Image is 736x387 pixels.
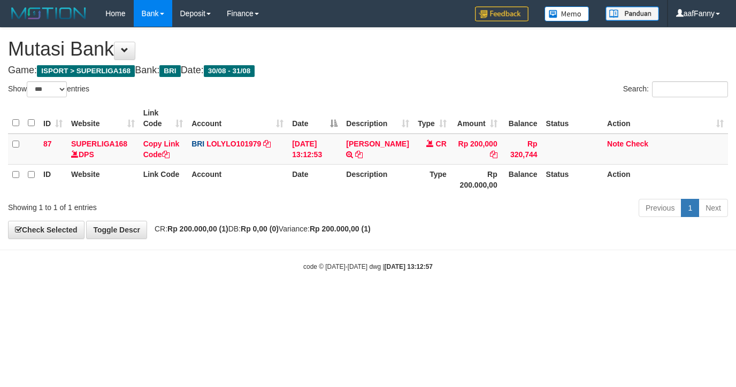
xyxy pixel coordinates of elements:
[451,134,502,165] td: Rp 200,000
[490,150,497,159] a: Copy Rp 200,000 to clipboard
[545,6,589,21] img: Button%20Memo.svg
[206,140,261,148] a: LOLYLO101979
[263,140,271,148] a: Copy LOLYLO101979 to clipboard
[607,140,624,148] a: Note
[346,140,409,148] a: [PERSON_NAME]
[436,140,447,148] span: CR
[8,198,298,213] div: Showing 1 to 1 of 1 entries
[451,103,502,134] th: Amount: activate to sort column ascending
[623,81,728,97] label: Search:
[542,103,603,134] th: Status
[413,164,451,195] th: Type
[385,263,433,270] strong: [DATE] 13:12:57
[303,263,433,270] small: code © [DATE]-[DATE] dwg |
[204,65,255,77] span: 30/08 - 31/08
[502,103,542,134] th: Balance
[191,140,204,148] span: BRI
[451,164,502,195] th: Rp 200.000,00
[159,65,180,77] span: BRI
[139,164,188,195] th: Link Code
[626,140,648,148] a: Check
[603,103,728,134] th: Action: activate to sort column ascending
[342,103,413,134] th: Description: activate to sort column ascending
[639,199,681,217] a: Previous
[67,103,139,134] th: Website: activate to sort column ascending
[86,221,147,239] a: Toggle Descr
[288,164,342,195] th: Date
[187,164,288,195] th: Account
[288,103,342,134] th: Date: activate to sort column descending
[288,134,342,165] td: [DATE] 13:12:53
[37,65,135,77] span: ISPORT > SUPERLIGA168
[167,225,228,233] strong: Rp 200.000,00 (1)
[187,103,288,134] th: Account: activate to sort column ascending
[27,81,67,97] select: Showentries
[413,103,451,134] th: Type: activate to sort column ascending
[43,140,52,148] span: 87
[139,103,188,134] th: Link Code: activate to sort column ascending
[149,225,371,233] span: CR: DB: Variance:
[681,199,699,217] a: 1
[355,150,363,159] a: Copy ARI PANJI BUDI to clipboard
[542,164,603,195] th: Status
[502,134,542,165] td: Rp 320,744
[67,134,139,165] td: DPS
[143,140,180,159] a: Copy Link Code
[8,81,89,97] label: Show entries
[342,164,413,195] th: Description
[652,81,728,97] input: Search:
[699,199,728,217] a: Next
[67,164,139,195] th: Website
[8,38,728,60] h1: Mutasi Bank
[71,140,127,148] a: SUPERLIGA168
[475,6,528,21] img: Feedback.jpg
[39,103,67,134] th: ID: activate to sort column ascending
[8,221,85,239] a: Check Selected
[310,225,371,233] strong: Rp 200.000,00 (1)
[39,164,67,195] th: ID
[8,5,89,21] img: MOTION_logo.png
[502,164,542,195] th: Balance
[605,6,659,21] img: panduan.png
[241,225,279,233] strong: Rp 0,00 (0)
[603,164,728,195] th: Action
[8,65,728,76] h4: Game: Bank: Date:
